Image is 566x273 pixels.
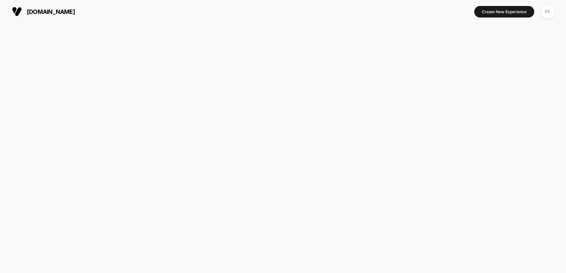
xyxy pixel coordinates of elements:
button: PK [539,5,556,19]
button: Create New Experience [474,6,534,18]
button: [DOMAIN_NAME] [10,6,77,17]
img: Visually logo [12,7,22,17]
span: [DOMAIN_NAME] [27,8,75,15]
div: PK [541,5,554,18]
